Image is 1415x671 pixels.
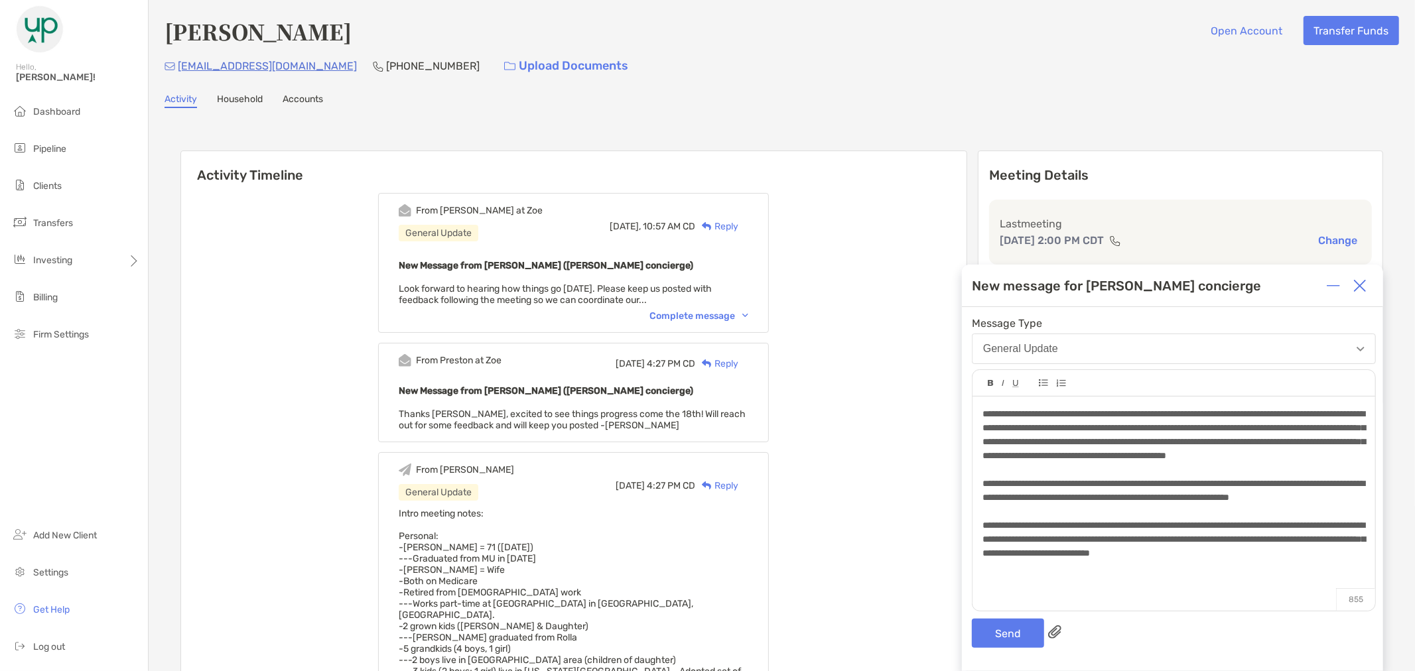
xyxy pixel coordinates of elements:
img: Event icon [399,204,411,217]
img: dashboard icon [12,103,28,119]
img: Editor control icon [1056,379,1066,387]
img: transfers icon [12,214,28,230]
div: General Update [399,225,478,241]
img: Reply icon [702,359,712,368]
img: Event icon [399,354,411,367]
div: From Preston at Zoe [416,355,502,366]
b: New Message from [PERSON_NAME] ([PERSON_NAME] concierge) [399,260,693,271]
span: Firm Settings [33,329,89,340]
button: Open Account [1201,16,1293,45]
p: Last meeting [1000,215,1361,232]
img: firm-settings icon [12,326,28,341]
img: Close [1353,279,1367,292]
span: [DATE] [616,480,645,491]
a: Upload Documents [496,52,637,80]
img: button icon [504,62,515,71]
p: [EMAIL_ADDRESS][DOMAIN_NAME] [178,58,357,74]
img: get-help icon [12,601,28,617]
span: 4:27 PM CD [647,358,695,369]
img: investing icon [12,251,28,267]
button: Transfer Funds [1304,16,1399,45]
b: New Message from [PERSON_NAME] ([PERSON_NAME] concierge) [399,385,693,396]
img: Editor control icon [988,380,994,387]
img: communication type [1109,235,1121,246]
img: billing icon [12,288,28,304]
span: Message Type [972,317,1376,330]
span: Billing [33,292,58,303]
img: Email Icon [165,62,175,70]
span: Add New Client [33,530,97,541]
span: Log out [33,641,65,652]
span: 4:27 PM CD [647,480,695,491]
img: Chevron icon [742,314,748,318]
span: Dashboard [33,106,80,117]
span: [PERSON_NAME]! [16,72,140,83]
img: add_new_client icon [12,526,28,542]
span: Pipeline [33,143,66,154]
span: [DATE], [610,221,641,232]
span: Get Help [33,604,70,615]
img: paperclip attachments [1048,625,1061,639]
div: From [PERSON_NAME] [416,464,514,475]
img: Reply icon [702,481,712,490]
span: Look forward to hearing how things go [DATE]. Please keep us posted with feedback following the m... [399,283,712,306]
a: Activity [165,93,197,108]
a: Household [217,93,263,108]
img: Editor control icon [1002,380,1004,387]
span: Investing [33,255,72,266]
span: Settings [33,567,68,578]
img: settings icon [12,564,28,579]
div: Complete message [649,310,748,322]
p: Meeting Details [989,167,1372,184]
img: Reply icon [702,222,712,231]
span: Thanks [PERSON_NAME], excited to see things progress come the 18th! Will reach out for some feedb... [399,408,746,431]
div: New message for [PERSON_NAME] concierge [972,278,1261,294]
img: Zoe Logo [16,5,64,53]
img: Editor control icon [1012,380,1019,387]
img: Event icon [399,463,411,476]
span: [DATE] [616,358,645,369]
div: General Update [399,484,478,501]
p: 855 [1336,588,1375,611]
span: Transfers [33,217,73,229]
button: Change [1314,233,1361,247]
img: Phone Icon [373,61,383,72]
span: 10:57 AM CD [643,221,695,232]
div: Reply [695,357,738,371]
div: Reply [695,479,738,493]
h4: [PERSON_NAME] [165,16,352,46]
div: Reply [695,219,738,233]
div: General Update [983,343,1058,355]
a: Accounts [283,93,323,108]
img: Expand or collapse [1327,279,1340,292]
span: Clients [33,180,62,192]
button: General Update [972,334,1376,364]
h6: Activity Timeline [181,151,967,183]
button: Send [972,619,1044,648]
img: Editor control icon [1039,379,1048,387]
img: clients icon [12,177,28,193]
p: [PHONE_NUMBER] [386,58,480,74]
img: pipeline icon [12,140,28,156]
img: logout icon [12,638,28,654]
p: [DATE] 2:00 PM CDT [1000,232,1104,249]
img: Open dropdown arrow [1357,347,1365,351]
div: From [PERSON_NAME] at Zoe [416,205,543,216]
